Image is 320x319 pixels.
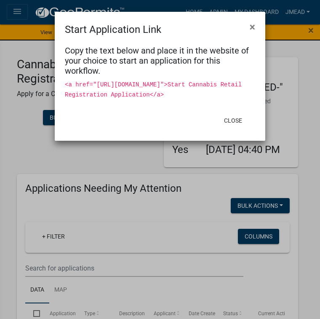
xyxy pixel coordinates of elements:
button: Close [243,15,262,39]
button: Close [217,113,249,128]
h5: Copy the text below and place it in the website of your choice to start an application for this w... [65,46,255,76]
span: × [250,21,255,33]
h4: Start Application Link [65,22,161,37]
code: <a href="[URL][DOMAIN_NAME]">Start Cannabis Retail Registration Application</a> [65,81,242,98]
